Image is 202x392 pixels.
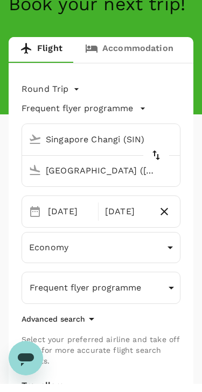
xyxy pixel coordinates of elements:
p: Frequent flyer programme [30,289,141,302]
p: Advanced search [22,322,85,332]
button: Advanced search [22,321,98,333]
button: Open [172,177,175,179]
div: Round Trip [22,89,82,106]
div: [DATE] [101,209,153,230]
iframe: Button to launch messaging window [9,349,43,383]
button: Open [172,146,175,148]
h4: Book your next trip! [9,1,193,24]
div: [DATE] [44,209,96,230]
input: Depart from [24,139,157,156]
a: Accommodation [74,45,185,71]
a: Flight [9,45,74,71]
button: Frequent flyer programme [22,110,146,123]
button: delete [143,150,169,176]
button: Frequent flyer programme [22,280,180,312]
div: Economy [22,242,180,269]
p: Select your preferred airline and take off time for more accurate flight search results. [22,342,180,374]
p: Frequent flyer programme [22,110,133,123]
input: Going to [24,170,157,187]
